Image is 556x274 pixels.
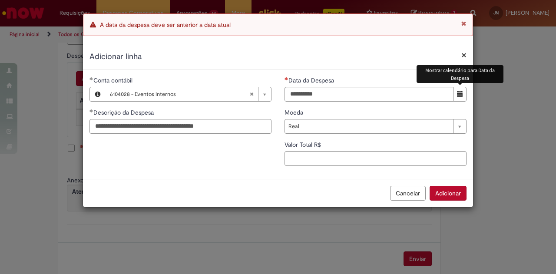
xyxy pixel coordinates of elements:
span: Necessários [285,77,288,80]
span: Necessários - Conta contábil [93,76,134,84]
span: Moeda [285,109,305,116]
button: Fechar Notificação [461,20,466,26]
span: 6104028 - Eventos Internos [110,87,249,101]
span: Data da Despesa [288,76,336,84]
span: Descrição da Despesa [93,109,156,116]
span: Valor Total R$ [285,141,323,149]
input: Valor Total R$ [285,151,467,166]
input: Data da Despesa [285,87,453,102]
button: Fechar modal [461,50,467,59]
input: Descrição da Despesa [89,119,271,134]
span: Obrigatório Preenchido [89,77,93,80]
a: 6104028 - Eventos InternosLimpar campo Conta contábil [106,87,271,101]
span: Obrigatório Preenchido [89,109,93,112]
button: Conta contábil, Visualizar este registro 6104028 - Eventos Internos [90,87,106,101]
h2: Adicionar linha [89,51,467,63]
abbr: Limpar campo Conta contábil [245,87,258,101]
button: Adicionar [430,186,467,201]
span: A data da despesa deve ser anterior a data atual [100,21,231,29]
button: Cancelar [390,186,426,201]
span: Real [288,119,449,133]
div: Mostrar calendário para Data da Despesa [417,65,503,83]
button: Mostrar calendário para Data da Despesa [453,87,467,102]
